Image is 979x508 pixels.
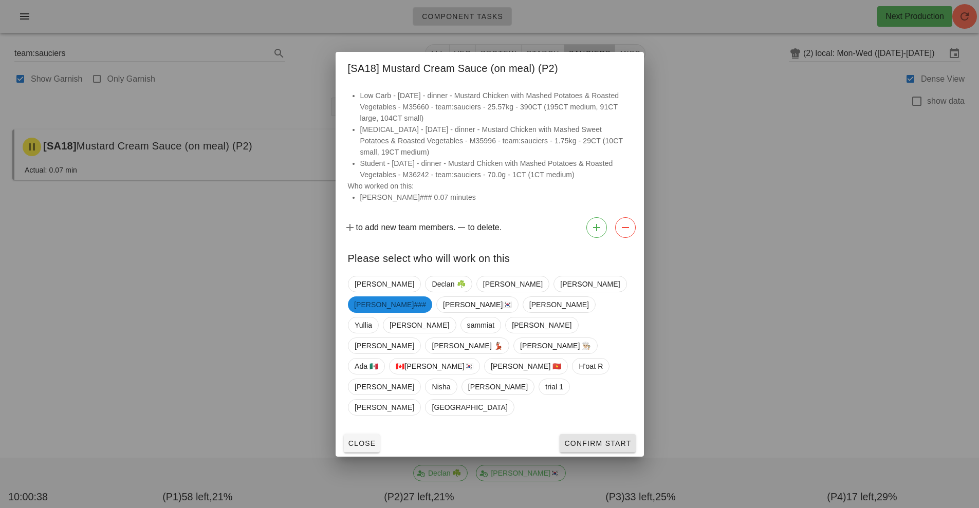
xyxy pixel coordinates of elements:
[432,276,465,292] span: Declan ☘️
[336,52,644,82] div: [SA18] Mustard Cream Sauce (on meal) (P2)
[355,276,414,292] span: [PERSON_NAME]
[336,213,644,242] div: to add new team members. to delete.
[512,317,571,333] span: [PERSON_NAME]
[432,379,450,394] span: Nisha
[490,359,561,374] span: [PERSON_NAME] 🇻🇳
[529,297,588,312] span: [PERSON_NAME]
[355,400,414,415] span: [PERSON_NAME]
[432,400,507,415] span: [GEOGRAPHIC_DATA]
[355,379,414,394] span: [PERSON_NAME]
[564,439,631,447] span: Confirm Start
[468,379,527,394] span: [PERSON_NAME]
[336,90,644,213] div: Who worked on this:
[432,338,503,353] span: [PERSON_NAME] 💃🏽
[545,379,563,394] span: trial 1
[355,338,414,353] span: [PERSON_NAME]
[396,359,473,374] span: 🇨🇦[PERSON_NAME]🇰🇷
[483,276,542,292] span: [PERSON_NAME]
[560,276,620,292] span: [PERSON_NAME]
[344,434,380,453] button: Close
[354,296,426,313] span: [PERSON_NAME]###
[443,297,512,312] span: [PERSON_NAME]🇰🇷
[355,359,378,374] span: Ada 🇲🇽
[467,317,494,333] span: sammiat
[336,242,644,272] div: Please select who will work on this
[355,317,372,333] span: Yullia
[360,158,632,180] li: Student - [DATE] - dinner - Mustard Chicken with Mashed Potatoes & Roasted Vegetables - M36242 - ...
[520,338,590,353] span: [PERSON_NAME] 👨🏼‍🍳
[560,434,635,453] button: Confirm Start
[360,192,632,203] li: [PERSON_NAME]### 0.07 minutes
[348,439,376,447] span: Close
[579,359,603,374] span: H'oat R
[360,90,632,124] li: Low Carb - [DATE] - dinner - Mustard Chicken with Mashed Potatoes & Roasted Vegetables - M35660 -...
[360,124,632,158] li: [MEDICAL_DATA] - [DATE] - dinner - Mustard Chicken with Mashed Sweet Potatoes & Roasted Vegetable...
[390,317,449,333] span: [PERSON_NAME]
